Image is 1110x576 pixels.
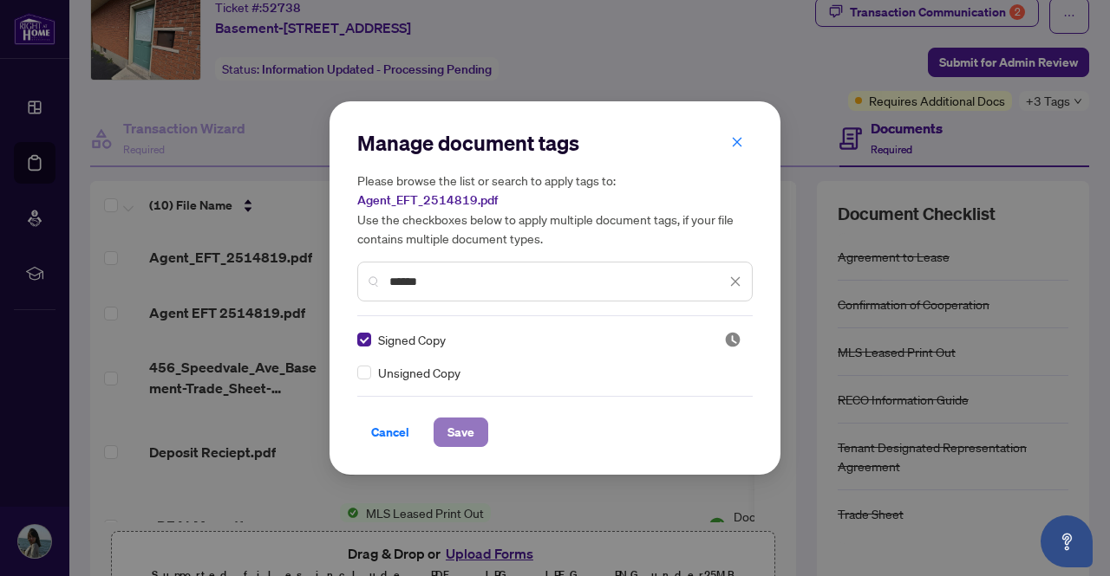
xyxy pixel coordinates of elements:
[447,418,474,446] span: Save
[357,192,498,208] span: Agent_EFT_2514819.pdf
[1041,515,1093,567] button: Open asap
[371,418,409,446] span: Cancel
[434,417,488,447] button: Save
[357,417,423,447] button: Cancel
[378,330,446,349] span: Signed Copy
[724,331,741,348] span: Pending Review
[378,363,460,382] span: Unsigned Copy
[729,275,741,288] span: close
[357,129,753,157] h2: Manage document tags
[357,171,753,248] h5: Please browse the list or search to apply tags to: Use the checkboxes below to apply multiple doc...
[724,331,741,348] img: status
[731,136,743,148] span: close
